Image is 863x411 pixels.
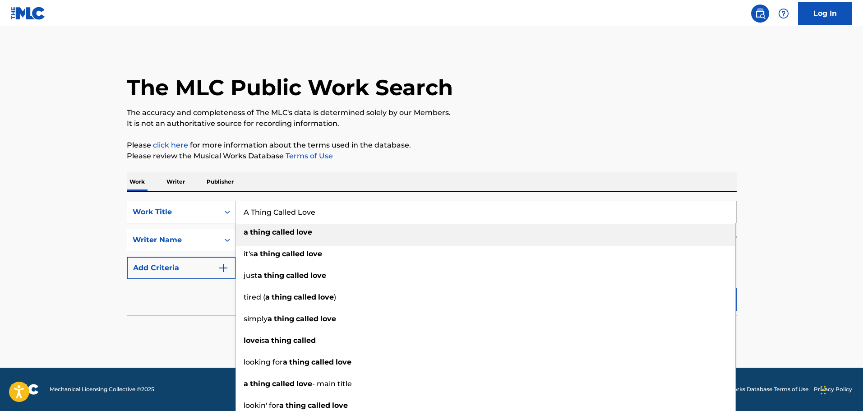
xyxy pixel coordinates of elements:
strong: a [279,401,284,410]
img: search [755,8,766,19]
p: Please for more information about the terms used in the database. [127,140,737,151]
h1: The MLC Public Work Search [127,74,453,101]
span: just [244,271,258,280]
strong: love [336,358,351,366]
strong: called [293,336,316,345]
img: help [778,8,789,19]
button: Add Criteria [127,257,236,279]
strong: love [296,228,312,236]
strong: love [306,249,322,258]
strong: thing [289,358,309,366]
span: tired ( [244,293,265,301]
strong: called [294,293,316,301]
form: Search Form [127,201,737,315]
strong: a [244,379,248,388]
strong: love [310,271,326,280]
div: Writer Name [133,235,214,245]
iframe: Chat Widget [818,368,863,411]
a: Log In [798,2,852,25]
div: Help [775,5,793,23]
strong: thing [272,293,292,301]
span: it's [244,249,254,258]
strong: called [272,228,295,236]
a: Public Search [751,5,769,23]
strong: a [244,228,248,236]
p: Publisher [204,172,236,191]
strong: thing [274,314,294,323]
strong: thing [271,336,291,345]
strong: love [244,336,259,345]
strong: called [296,314,318,323]
strong: called [308,401,330,410]
a: click here [153,141,188,149]
strong: thing [264,271,284,280]
strong: a [283,358,287,366]
strong: love [320,314,336,323]
strong: a [265,293,270,301]
strong: a [265,336,269,345]
div: Drag [821,377,826,404]
strong: love [332,401,348,410]
strong: a [268,314,272,323]
strong: thing [250,228,270,236]
strong: thing [286,401,306,410]
p: Work [127,172,148,191]
p: It is not an authoritative source for recording information. [127,118,737,129]
strong: called [286,271,309,280]
strong: thing [250,379,270,388]
span: ) [334,293,336,301]
span: lookin' for [244,401,279,410]
a: Terms of Use [284,152,333,160]
p: Please review the Musical Works Database [127,151,737,162]
p: The accuracy and completeness of The MLC's data is determined solely by our Members. [127,107,737,118]
span: is [259,336,265,345]
span: looking for [244,358,283,366]
strong: called [311,358,334,366]
a: Musical Works Database Terms of Use [706,385,808,393]
strong: love [296,379,312,388]
img: MLC Logo [11,7,46,20]
a: Privacy Policy [814,385,852,393]
span: Mechanical Licensing Collective © 2025 [50,385,154,393]
strong: called [282,249,305,258]
strong: a [254,249,258,258]
strong: thing [260,249,280,258]
span: - main title [312,379,352,388]
img: 9d2ae6d4665cec9f34b9.svg [218,263,229,273]
p: Writer [164,172,188,191]
img: logo [11,384,39,395]
strong: love [318,293,334,301]
strong: called [272,379,295,388]
strong: a [258,271,262,280]
span: simply [244,314,268,323]
div: Work Title [133,207,214,217]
